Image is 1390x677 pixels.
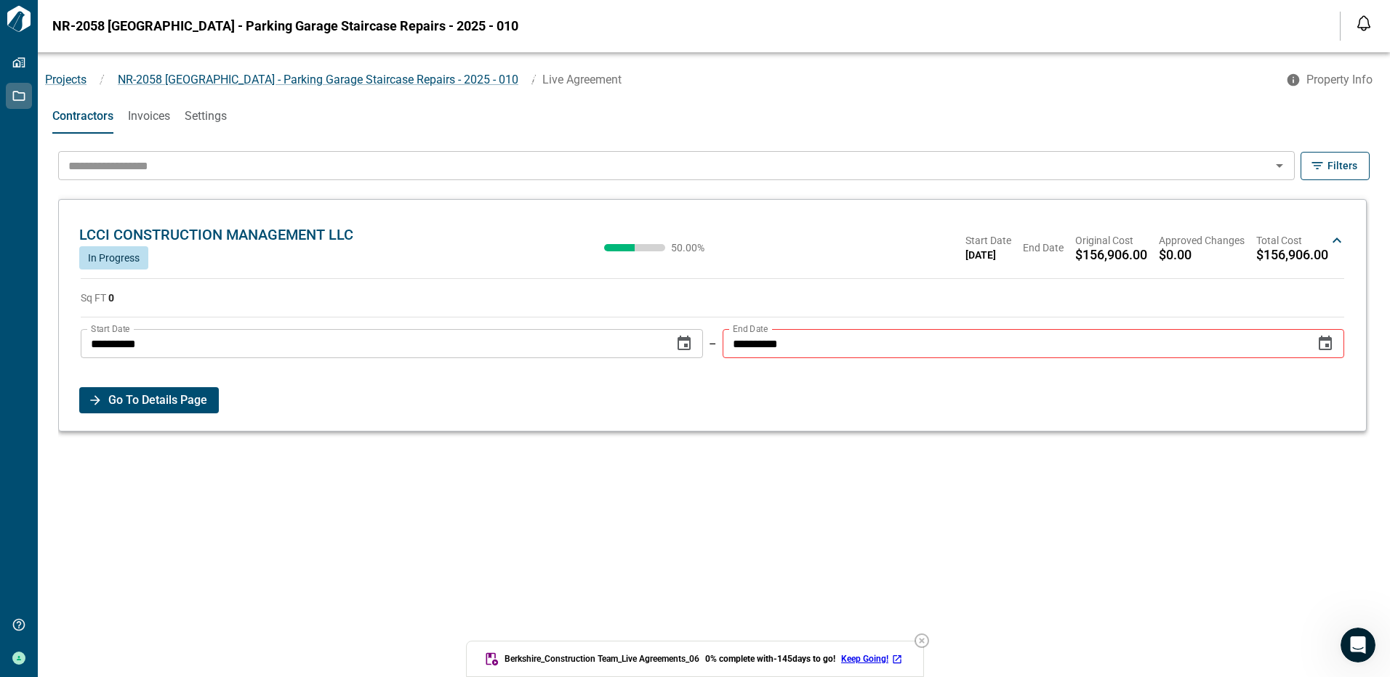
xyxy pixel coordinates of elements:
button: Open [1269,155,1290,176]
span: Go To Details Page [108,387,207,413]
span: Sq FT [81,292,114,304]
span: Invoices [128,109,170,123]
span: NR-2058 [GEOGRAPHIC_DATA] - Parking Garage Staircase Repairs - 2025 - 010 [118,73,518,86]
p: – [709,336,717,352]
label: Start Date [91,323,129,335]
div: base tabs [38,99,1390,134]
span: Total Cost [1256,233,1328,248]
iframe: Intercom live chat [1341,628,1375,662]
span: $156,906.00 [1256,248,1328,262]
span: Approved Changes [1159,233,1245,248]
span: Original Cost [1075,233,1147,248]
button: Go To Details Page [79,387,219,413]
a: Keep Going! [841,653,906,665]
span: Property Info [1306,73,1373,87]
strong: 0 [108,292,114,304]
span: In Progress [88,252,140,264]
span: Berkshire_Construction Team_Live Agreements_06 [505,653,699,665]
span: Live Agreement [542,73,622,86]
span: Filters [1327,158,1357,173]
span: [DATE] [965,248,1011,262]
span: $156,906.00 [1075,248,1147,262]
span: $0.00 [1159,248,1192,262]
span: LCCI CONSTRUCTION MANAGEMENT LLC [79,226,353,243]
a: Projects [45,73,87,86]
label: End Date [733,323,768,335]
button: Filters [1301,152,1370,180]
span: Settings [185,109,227,123]
span: End Date [1023,240,1064,255]
span: 0 % complete with -145 days to go! [705,653,835,665]
span: 50.00 % [671,243,715,253]
div: LCCI CONSTRUCTION MANAGEMENT LLCIn Progress50.00%Start Date[DATE]End DateOriginal Cost$156,906.00... [73,211,1351,269]
span: Start Date [965,233,1011,248]
span: NR-2058 [GEOGRAPHIC_DATA] - Parking Garage Staircase Repairs - 2025 - 010 [52,19,518,33]
button: Property Info [1277,67,1384,93]
button: Open notification feed [1352,12,1375,35]
nav: breadcrumb [38,71,1277,89]
span: Contractors [52,109,113,123]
